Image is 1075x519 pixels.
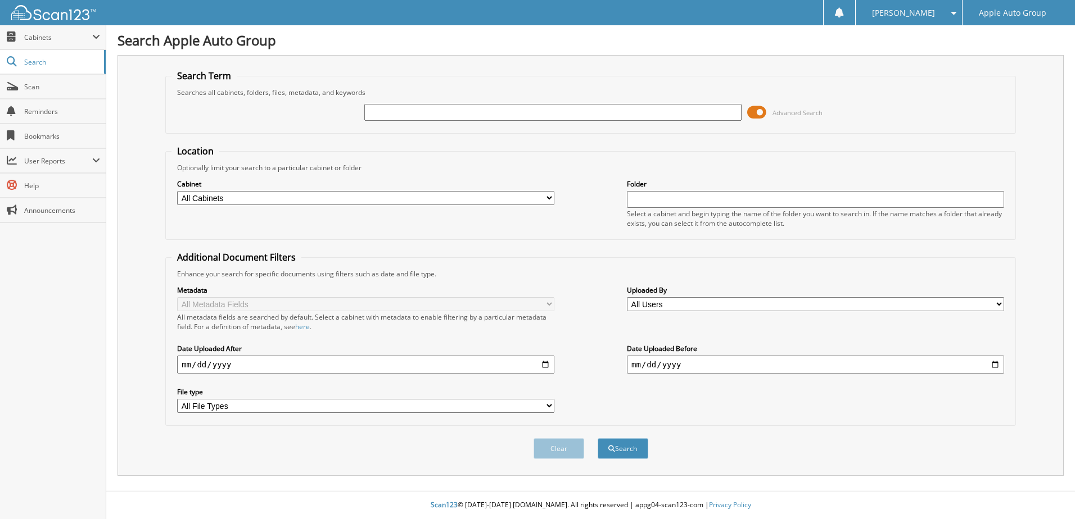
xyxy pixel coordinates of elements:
input: start [177,356,554,374]
span: Help [24,181,100,190]
span: Search [24,57,98,67]
legend: Search Term [171,70,237,82]
span: Reminders [24,107,100,116]
span: Apple Auto Group [979,10,1046,16]
legend: Location [171,145,219,157]
input: end [627,356,1004,374]
button: Clear [534,438,584,459]
span: User Reports [24,156,92,166]
span: [PERSON_NAME] [872,10,935,16]
span: Scan123 [431,500,458,509]
h1: Search Apple Auto Group [118,31,1064,49]
img: scan123-logo-white.svg [11,5,96,20]
div: Searches all cabinets, folders, files, metadata, and keywords [171,88,1010,97]
span: Scan [24,82,100,92]
label: Date Uploaded Before [627,344,1004,353]
span: Announcements [24,206,100,215]
div: Select a cabinet and begin typing the name of the folder you want to search in. If the name match... [627,209,1004,228]
span: Bookmarks [24,131,100,141]
a: Privacy Policy [709,500,751,509]
label: File type [177,387,554,397]
legend: Additional Document Filters [171,251,301,263]
div: © [DATE]-[DATE] [DOMAIN_NAME]. All rights reserved | appg04-scan123-com | [106,491,1075,519]
a: here [295,322,310,331]
iframe: Chat Widget [1019,465,1075,519]
span: Cabinets [24,33,92,42]
span: Advanced Search [773,108,823,117]
button: Search [598,438,648,459]
label: Uploaded By [627,285,1004,295]
label: Metadata [177,285,554,295]
label: Cabinet [177,179,554,189]
label: Folder [627,179,1004,189]
label: Date Uploaded After [177,344,554,353]
div: Optionally limit your search to a particular cabinet or folder [171,163,1010,172]
div: All metadata fields are searched by default. Select a cabinet with metadata to enable filtering b... [177,312,554,331]
div: Enhance your search for specific documents using filters such as date and file type. [171,269,1010,279]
